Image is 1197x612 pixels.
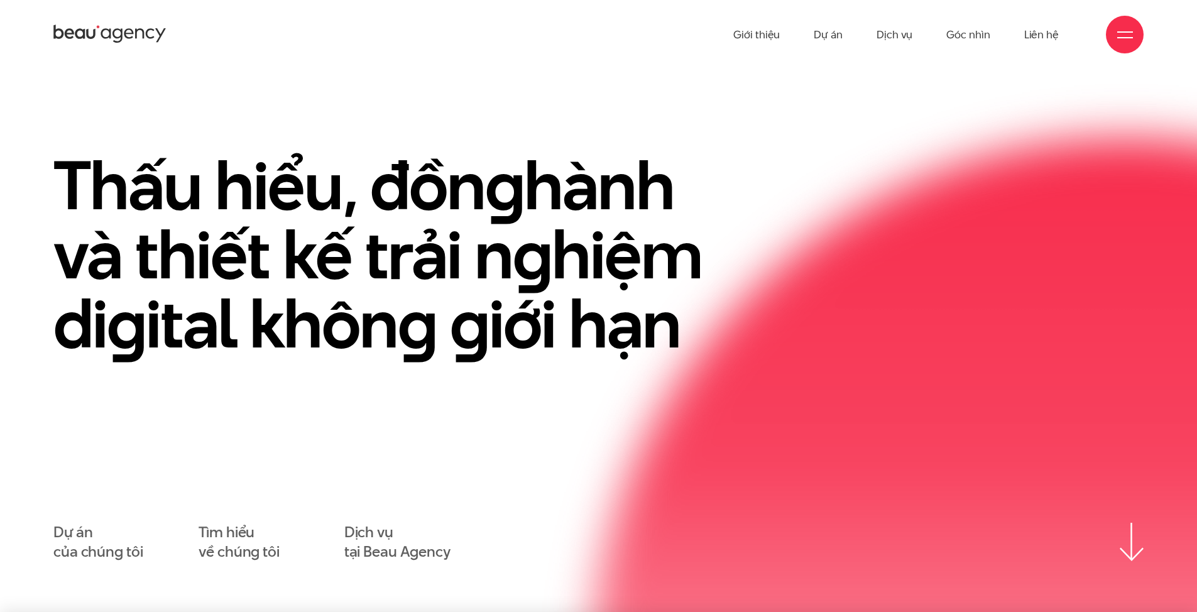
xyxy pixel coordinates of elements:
en: g [450,276,489,371]
en: g [398,276,437,371]
en: g [107,276,146,371]
en: g [485,138,524,232]
a: Dịch vụtại Beau Agency [344,523,451,562]
a: Tìm hiểuvề chúng tôi [199,523,280,562]
h1: Thấu hiểu, đồn hành và thiết kế trải n hiệm di ital khôn iới hạn [53,151,745,358]
en: g [513,207,552,302]
a: Dự áncủa chúng tôi [53,523,143,562]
